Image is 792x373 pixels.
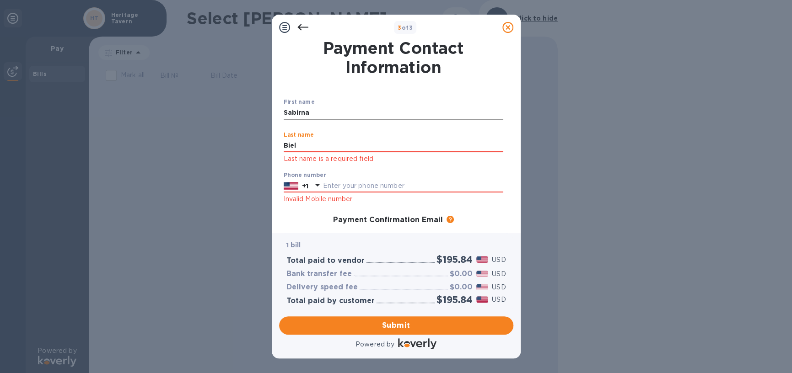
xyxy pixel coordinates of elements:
p: Last name is a required field [284,154,503,164]
input: Enter your first name [284,106,503,120]
h3: Payment Confirmation Email [333,216,443,224]
h2: $195.84 [436,254,473,265]
h3: $0.00 [450,270,473,278]
p: USD [492,255,506,265]
input: Enter your phone number [323,179,503,193]
label: First name [284,100,314,105]
button: Submit [279,316,513,335]
img: USD [476,256,489,263]
img: USD [476,271,489,277]
p: Powered by [356,340,394,349]
h3: Total paid to vendor [286,256,365,265]
label: Phone number [284,172,326,178]
img: Logo [398,338,436,349]
h3: Total paid by customer [286,297,375,305]
h3: Bank transfer fee [286,270,352,278]
img: USD [476,296,489,303]
b: 1 bill [286,241,301,249]
label: Last name [284,132,314,138]
p: USD [492,295,506,304]
p: USD [492,282,506,292]
b: of 3 [398,24,413,31]
p: Invalid Mobile number [284,194,503,204]
p: USD [492,269,506,279]
input: Enter your last name [284,139,503,153]
span: 3 [398,24,401,31]
h3: Delivery speed fee [286,283,358,292]
p: +1 [302,181,308,191]
h1: Payment Contact Information [284,38,503,77]
h2: $195.84 [436,294,473,305]
span: Submit [286,320,506,331]
img: USD [476,284,489,290]
img: US [284,181,298,191]
h3: $0.00 [450,283,473,292]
